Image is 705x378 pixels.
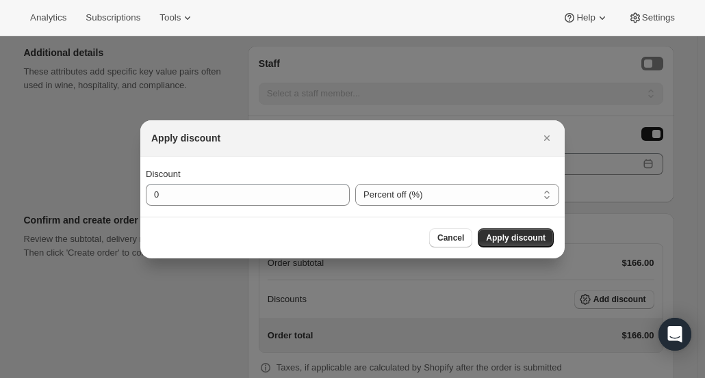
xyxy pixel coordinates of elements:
[620,8,683,27] button: Settings
[554,8,617,27] button: Help
[22,8,75,27] button: Analytics
[146,169,181,179] span: Discount
[437,232,464,243] span: Cancel
[658,318,691,351] div: Open Intercom Messenger
[159,12,181,23] span: Tools
[478,228,554,247] button: Apply discount
[576,12,595,23] span: Help
[642,12,675,23] span: Settings
[537,129,556,148] button: Close
[486,232,546,243] span: Apply discount
[151,8,203,27] button: Tools
[77,8,149,27] button: Subscriptions
[30,12,66,23] span: Analytics
[151,131,220,145] h2: Apply discount
[86,12,140,23] span: Subscriptions
[429,228,472,247] button: Cancel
